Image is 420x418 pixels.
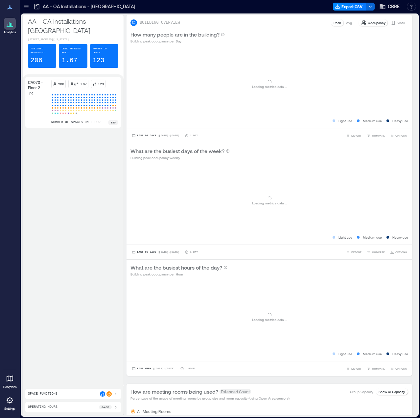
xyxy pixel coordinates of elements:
p: Avg [346,20,352,25]
p: 1 Day [190,134,198,138]
p: Visits [397,20,405,25]
p: Loading metrics data ... [252,317,287,322]
p: AA - OA Installations - [GEOGRAPHIC_DATA] [43,3,135,10]
p: Building peak occupancy per Day [130,39,225,44]
p: Loading metrics data ... [252,84,287,89]
p: 123 [93,56,105,65]
button: CBRE [377,1,402,12]
p: Desk-sharing ratio [61,47,84,55]
button: EXPORT [345,132,363,139]
a: Floorplans [1,371,19,391]
span: EXPORT [351,134,362,138]
p: How many people are in the building? [130,31,220,39]
button: OPTIONS [389,132,408,139]
span: OPTIONS [395,367,407,371]
p: Medium use [363,118,382,123]
p: Heavy use [392,351,408,356]
button: EXPORT [345,365,363,372]
p: Light use [338,235,352,240]
p: 1 Day [190,250,198,254]
p: What are the busiest days of the week? [130,147,224,155]
p: Loading metrics data ... [252,200,287,206]
p: How are meeting rooms being used? [130,388,218,396]
p: Occupancy [368,20,385,25]
p: 123 [98,81,104,87]
a: Settings [2,392,18,413]
p: All Meeting Rooms [137,409,171,414]
p: Settings [4,407,15,411]
span: EXPORT [351,250,362,254]
button: COMPARE [365,249,386,255]
span: OPTIONS [395,250,407,254]
span: OPTIONS [395,134,407,138]
span: COMPARE [372,134,385,138]
p: / [74,81,75,87]
button: COMPARE [365,365,386,372]
p: 185 [111,120,116,124]
p: Building peak occupancy per Hour [130,272,227,277]
p: number of spaces on floor [51,120,101,125]
p: AA - OA Installations - [GEOGRAPHIC_DATA] [28,16,118,35]
p: Group Capacity [350,389,373,394]
span: Extended Count [220,389,251,394]
p: What are the busiest hours of the day? [130,264,222,272]
button: EXPORT [345,249,363,255]
p: Analytics [4,30,16,34]
button: OPTIONS [389,365,408,372]
p: Number of Desks [93,47,116,55]
p: Operating Hours [28,405,58,410]
p: Floorplans [3,385,17,389]
p: 8a - 6p [102,405,109,409]
span: COMPARE [372,250,385,254]
p: BUILDING OVERVIEW [140,20,180,25]
p: 1.67 [80,81,87,87]
p: 1.67 [61,56,77,65]
span: CBRE [388,3,400,10]
p: 1 Hour [185,367,195,371]
p: CA070 - Floor 2 [28,80,49,90]
p: Medium use [363,235,382,240]
p: 206 [58,81,64,87]
a: Analytics [2,16,18,36]
p: Show all Capacity [379,389,405,394]
button: Last 90 Days |[DATE]-[DATE] [130,249,181,255]
p: Space Functions [28,391,58,397]
p: [STREET_ADDRESS][US_STATE] [28,38,118,41]
button: Last Week |[DATE]-[DATE] [130,365,176,372]
p: Medium use [363,351,382,356]
span: COMPARE [372,367,385,371]
p: 206 [31,56,42,65]
p: Assigned Headcount [31,47,54,55]
button: OPTIONS [389,249,408,255]
button: COMPARE [365,132,386,139]
p: Light use [338,351,352,356]
button: Export CSV [333,3,366,11]
p: Heavy use [392,235,408,240]
p: Building peak occupancy weekly [130,155,230,160]
p: Peak [334,20,341,25]
button: Last 90 Days |[DATE]-[DATE] [130,132,181,139]
p: Heavy use [392,118,408,123]
span: EXPORT [351,367,362,371]
p: Light use [338,118,352,123]
p: Percentage of the usage of meeting rooms by group size and room capacity (using Open Area sensors) [130,396,290,401]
